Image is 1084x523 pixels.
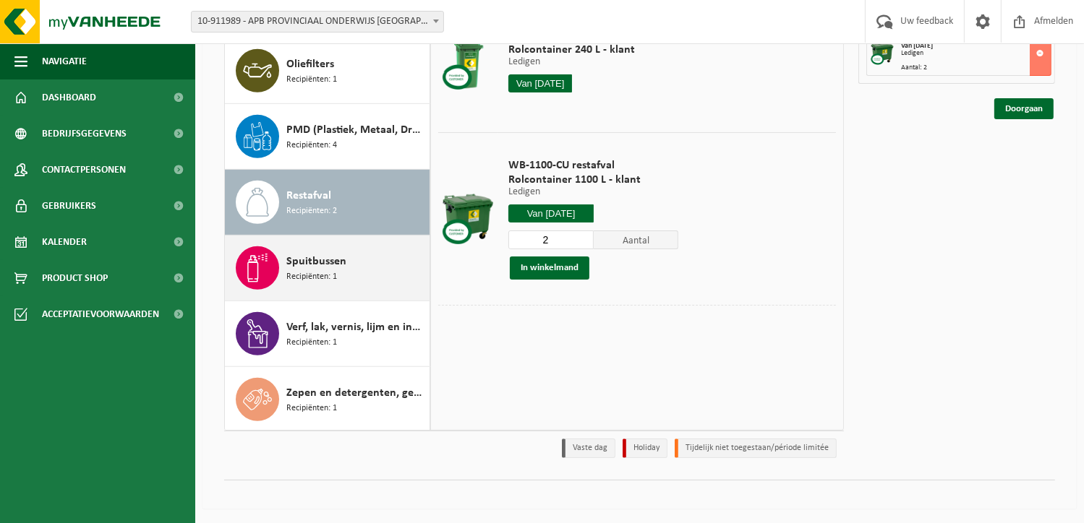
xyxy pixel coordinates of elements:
[508,187,678,197] p: Ledigen
[508,173,678,187] span: Rolcontainer 1100 L - klant
[225,104,430,170] button: PMD (Plastiek, Metaal, Drankkartons) (bedrijven) Recipiënten: 4
[901,50,1051,57] div: Ledigen
[286,73,337,87] span: Recipiënten: 1
[510,256,589,280] button: In winkelmand
[286,121,426,139] span: PMD (Plastiek, Metaal, Drankkartons) (bedrijven)
[286,56,334,73] span: Oliefilters
[508,57,635,67] p: Ledigen
[42,188,96,224] span: Gebruikers
[286,319,426,336] span: Verf, lak, vernis, lijm en inkt, industrieel in kleinverpakking
[286,336,337,350] span: Recipiënten: 1
[225,301,430,367] button: Verf, lak, vernis, lijm en inkt, industrieel in kleinverpakking Recipiënten: 1
[225,170,430,235] button: Restafval Recipiënten: 2
[42,224,87,260] span: Kalender
[191,11,444,33] span: 10-911989 - APB PROVINCIAAL ONDERWIJS ANTWERPEN PROVINCIAAL INSTITUUT VOOR TECHNISCH ONDERWI - ST...
[225,235,430,301] button: Spuitbussen Recipiënten: 1
[42,296,159,332] span: Acceptatievoorwaarden
[42,79,96,116] span: Dashboard
[508,43,635,57] span: Rolcontainer 240 L - klant
[42,152,126,188] span: Contactpersonen
[225,367,430,432] button: Zepen en detergenten, gevaarlijk in kleinverpakking Recipiënten: 1
[508,204,594,222] input: Selecteer datum
[225,38,430,104] button: Oliefilters Recipiënten: 1
[286,204,337,218] span: Recipiënten: 2
[508,74,572,92] input: Selecteer datum
[675,438,837,458] li: Tijdelijk niet toegestaan/période limitée
[286,402,337,415] span: Recipiënten: 1
[286,253,346,270] span: Spuitbussen
[508,158,678,173] span: WB-1100-CU restafval
[286,139,337,152] span: Recipiënten: 4
[42,116,127,152] span: Bedrijfsgegevens
[192,12,443,32] span: 10-911989 - APB PROVINCIAAL ONDERWIJS ANTWERPEN PROVINCIAAL INSTITUUT VOOR TECHNISCH ONDERWI - ST...
[594,230,679,249] span: Aantal
[562,438,615,458] li: Vaste dag
[286,384,426,402] span: Zepen en detergenten, gevaarlijk in kleinverpakking
[901,64,1051,72] div: Aantal: 2
[286,187,331,204] span: Restafval
[42,260,108,296] span: Product Shop
[623,438,667,458] li: Holiday
[42,43,87,79] span: Navigatie
[286,270,337,284] span: Recipiënten: 1
[901,42,933,50] strong: Van [DATE]
[994,98,1054,119] a: Doorgaan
